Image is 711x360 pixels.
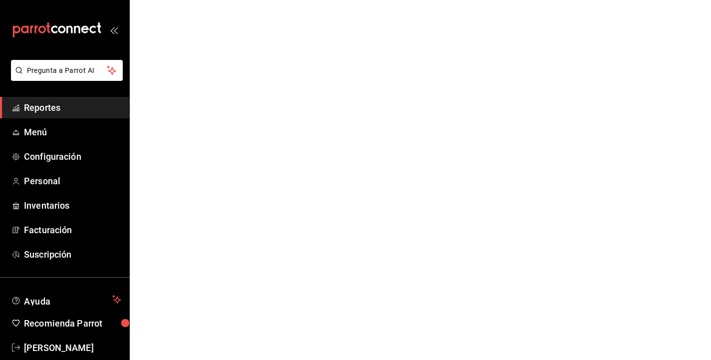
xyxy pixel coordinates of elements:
button: Pregunta a Parrot AI [11,60,123,81]
span: Inventarios [24,199,121,212]
span: Personal [24,174,121,188]
span: Configuración [24,150,121,163]
span: Reportes [24,101,121,114]
span: Pregunta a Parrot AI [27,65,107,76]
span: Facturación [24,223,121,237]
span: Menú [24,125,121,139]
span: [PERSON_NAME] [24,341,121,355]
button: open_drawer_menu [110,26,118,34]
span: Recomienda Parrot [24,317,121,330]
span: Ayuda [24,294,108,306]
span: Suscripción [24,248,121,261]
a: Pregunta a Parrot AI [7,72,123,83]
